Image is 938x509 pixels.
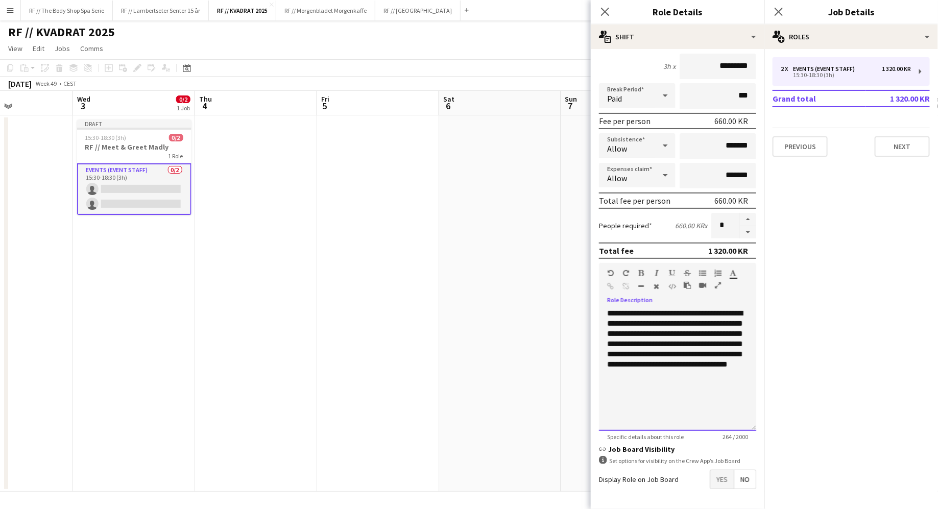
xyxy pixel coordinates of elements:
label: People required [599,221,652,230]
div: Fee per person [599,116,651,126]
div: [DATE] [8,79,32,89]
span: 0/2 [169,134,183,141]
div: Set options for visibility on the Crew App’s Job Board [599,456,756,466]
span: No [734,470,756,489]
span: Allow [607,173,627,183]
button: Underline [668,269,676,277]
span: Paid [607,93,622,104]
span: Fri [321,94,329,104]
button: RF // [GEOGRAPHIC_DATA] [375,1,461,20]
a: Jobs [51,42,74,55]
button: Redo [622,269,630,277]
h3: Role Details [591,5,764,18]
div: 660.00 KR x [675,221,707,230]
td: Grand total [773,90,865,107]
a: Edit [29,42,49,55]
button: Increase [740,213,756,226]
span: 4 [198,100,212,112]
td: 1 320.00 KR [865,90,930,107]
button: Decrease [740,226,756,239]
div: Events (Event Staff) [793,65,859,72]
button: Horizontal Line [638,282,645,290]
button: Strikethrough [684,269,691,277]
span: Thu [199,94,212,104]
button: Unordered List [699,269,706,277]
h1: RF // KVADRAT 2025 [8,25,115,40]
button: Previous [773,136,828,157]
span: 3 [76,100,90,112]
label: Display Role on Job Board [599,475,679,484]
span: View [8,44,22,53]
span: Yes [710,470,734,489]
button: Paste as plain text [684,281,691,289]
div: 1 320.00 KR [708,246,748,256]
span: 264 / 2000 [714,433,756,441]
h3: Job Board Visibility [599,445,756,454]
span: 5 [320,100,329,112]
span: 6 [442,100,454,112]
a: Comms [76,42,107,55]
app-job-card: Draft15:30-18:30 (3h)0/2RF // Meet & Greet Madly1 RoleEvents (Event Staff)0/215:30-18:30 (3h) [77,119,191,215]
div: 1 Job [177,104,190,112]
div: Shift [591,25,764,49]
h3: RF // Meet & Greet Madly [77,142,191,152]
span: Edit [33,44,44,53]
span: Sat [443,94,454,104]
div: Draft [77,119,191,128]
div: 1 320.00 KR [882,65,911,72]
span: 7 [564,100,578,112]
span: Wed [77,94,90,104]
button: Clear Formatting [653,282,660,290]
span: Week 49 [34,80,59,87]
span: 15:30-18:30 (3h) [85,134,127,141]
div: Roles [764,25,938,49]
span: Jobs [55,44,70,53]
a: View [4,42,27,55]
span: Specific details about this role [599,433,692,441]
button: Ordered List [714,269,721,277]
div: Total fee per person [599,196,670,206]
span: Sun [565,94,578,104]
button: Italic [653,269,660,277]
div: 660.00 KR [714,116,748,126]
span: Comms [80,44,103,53]
button: Text Color [730,269,737,277]
button: RF // Morgenbladet Morgenkaffe [276,1,375,20]
button: Insert video [699,281,706,289]
span: Allow [607,143,627,154]
app-card-role: Events (Event Staff)0/215:30-18:30 (3h) [77,163,191,215]
div: 15:30-18:30 (3h) [781,72,911,78]
button: HTML Code [668,282,676,290]
div: CEST [63,80,77,87]
button: RF // Lambertseter Senter 15 år [113,1,209,20]
div: 660.00 KR [714,196,748,206]
button: RF // KVADRAT 2025 [209,1,276,20]
button: Undo [607,269,614,277]
button: Next [875,136,930,157]
button: Fullscreen [714,281,721,289]
span: 0/2 [176,95,190,103]
span: 1 Role [169,152,183,160]
div: 2 x [781,65,793,72]
div: 3h x [663,62,676,71]
h3: Job Details [764,5,938,18]
button: Bold [638,269,645,277]
button: RF // The Body Shop Spa Serie [21,1,113,20]
div: Total fee [599,246,634,256]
